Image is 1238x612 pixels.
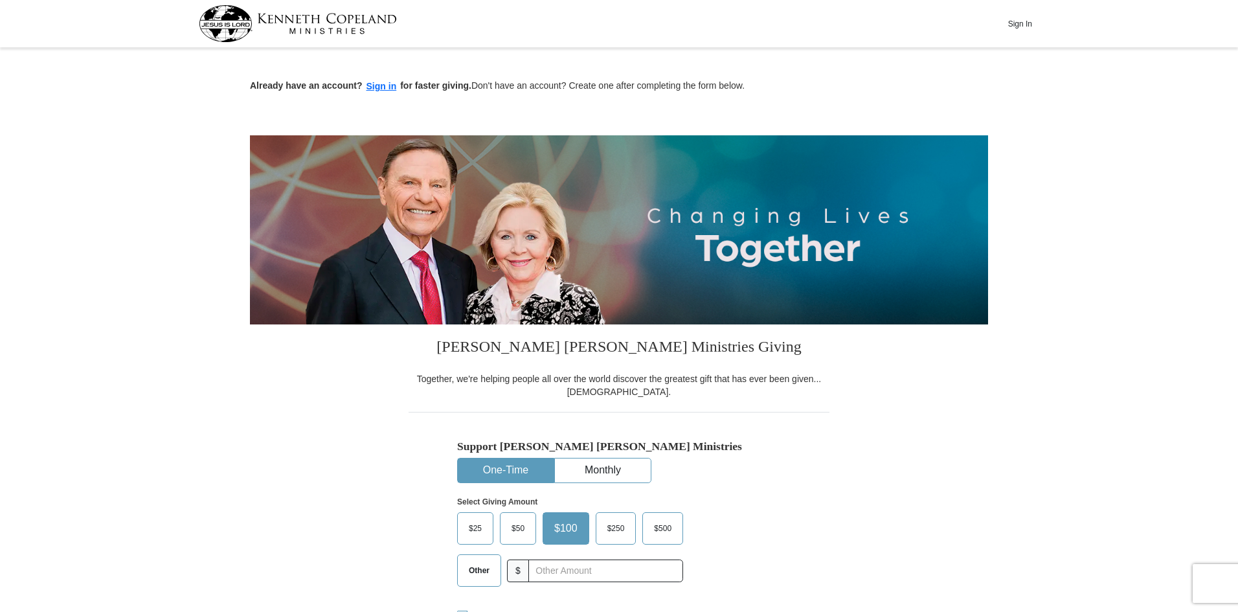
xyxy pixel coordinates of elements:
span: $ [507,560,529,582]
span: Other [462,561,496,580]
strong: Already have an account? for faster giving. [250,80,471,91]
button: One-Time [458,459,554,482]
span: $250 [601,519,631,538]
div: Together, we're helping people all over the world discover the greatest gift that has ever been g... [409,372,829,398]
input: Other Amount [528,560,683,582]
strong: Select Giving Amount [457,497,537,506]
p: Don't have an account? Create one after completing the form below. [250,79,988,94]
span: $500 [647,519,678,538]
span: $25 [462,519,488,538]
span: $50 [505,519,531,538]
h5: Support [PERSON_NAME] [PERSON_NAME] Ministries [457,440,781,453]
button: Sign in [363,79,401,94]
button: Monthly [555,459,651,482]
img: kcm-header-logo.svg [199,5,397,42]
button: Sign In [1000,14,1039,34]
h3: [PERSON_NAME] [PERSON_NAME] Ministries Giving [409,324,829,372]
span: $100 [548,519,584,538]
